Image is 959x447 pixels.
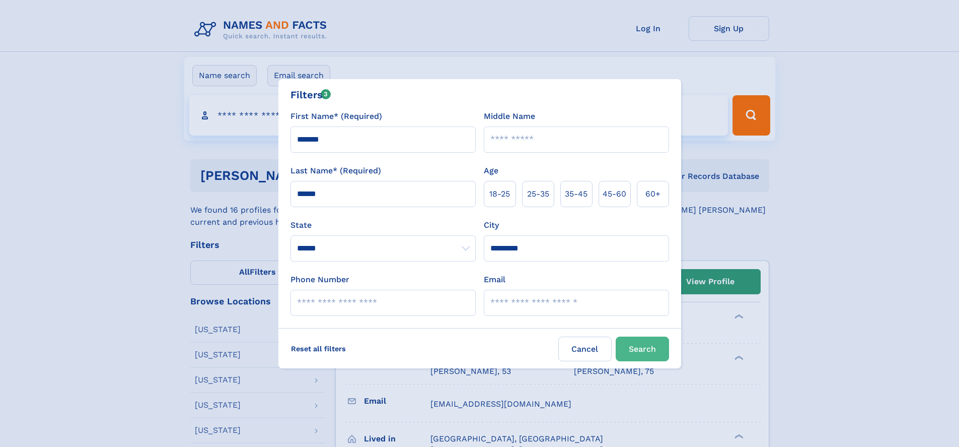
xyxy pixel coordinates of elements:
[565,188,587,200] span: 35‑45
[290,165,381,177] label: Last Name* (Required)
[290,110,382,122] label: First Name* (Required)
[603,188,626,200] span: 45‑60
[484,219,499,231] label: City
[616,337,669,361] button: Search
[484,165,498,177] label: Age
[290,219,476,231] label: State
[290,274,349,286] label: Phone Number
[645,188,660,200] span: 60+
[489,188,510,200] span: 18‑25
[484,274,505,286] label: Email
[527,188,549,200] span: 25‑35
[484,110,535,122] label: Middle Name
[284,337,352,361] label: Reset all filters
[558,337,612,361] label: Cancel
[290,87,331,102] div: Filters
